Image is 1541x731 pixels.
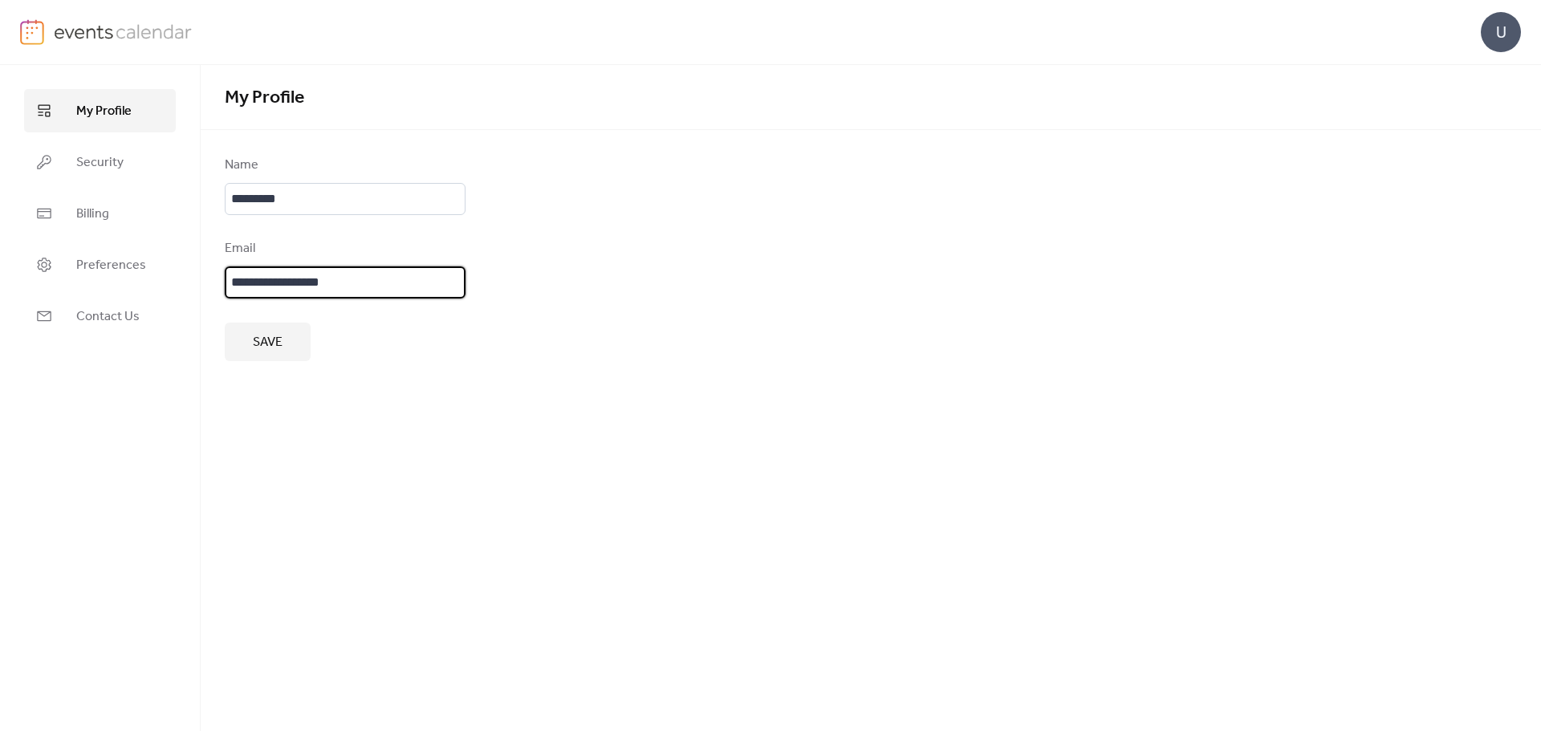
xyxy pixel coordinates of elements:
[24,294,176,338] a: Contact Us
[76,256,146,275] span: Preferences
[24,89,176,132] a: My Profile
[76,307,140,327] span: Contact Us
[24,243,176,286] a: Preferences
[225,323,311,361] button: Save
[225,156,462,175] div: Name
[54,19,193,43] img: logo-type
[253,333,283,352] span: Save
[225,80,304,116] span: My Profile
[76,153,124,173] span: Security
[1481,12,1521,52] div: U
[76,205,109,224] span: Billing
[225,239,462,258] div: Email
[20,19,44,45] img: logo
[76,102,132,121] span: My Profile
[24,140,176,184] a: Security
[24,192,176,235] a: Billing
